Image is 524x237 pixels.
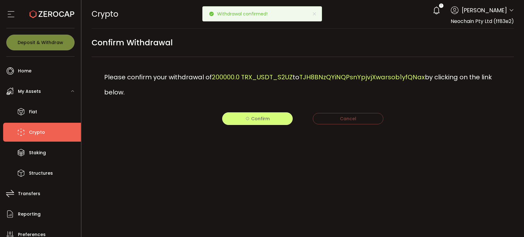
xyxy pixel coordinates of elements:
[18,210,41,219] span: Reporting
[441,3,442,8] span: 1
[299,73,425,82] span: TJH8BNzQYiNQPsnYpjvjXwarsob1yfQNax
[493,207,524,237] iframe: Chat Widget
[293,73,299,82] span: to
[29,107,37,116] span: Fiat
[92,8,118,20] span: Crypto
[18,189,40,198] span: Transfers
[340,116,356,122] span: Cancel
[451,18,514,25] span: Neochain Pty Ltd (ff83e2)
[462,6,507,14] span: [PERSON_NAME]
[92,36,173,50] span: Confirm Withdrawal
[18,40,63,45] span: Deposit & Withdraw
[104,73,212,82] span: Please confirm your withdrawal of
[29,148,46,157] span: Staking
[29,128,45,137] span: Crypto
[212,73,293,82] span: 200000.0 TRX_USDT_S2UZ
[29,169,53,178] span: Structures
[313,113,383,124] button: Cancel
[18,66,31,76] span: Home
[18,87,41,96] span: My Assets
[6,35,75,50] button: Deposit & Withdraw
[217,12,273,16] p: Withdrawal confirmed!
